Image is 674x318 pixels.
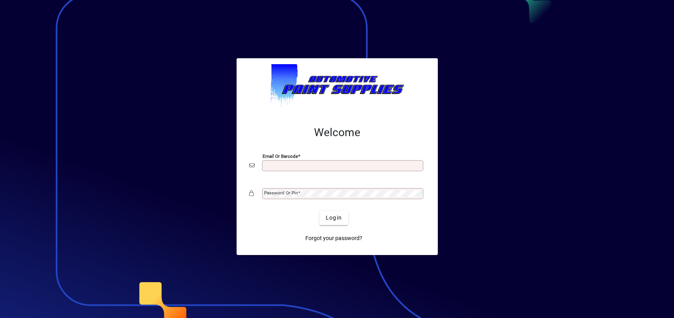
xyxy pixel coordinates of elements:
span: Login [326,214,342,222]
h2: Welcome [249,126,425,139]
mat-label: Password or Pin [264,190,298,196]
mat-label: Email or Barcode [263,153,298,159]
a: Forgot your password? [302,231,365,246]
span: Forgot your password? [305,234,362,242]
button: Login [320,211,348,225]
